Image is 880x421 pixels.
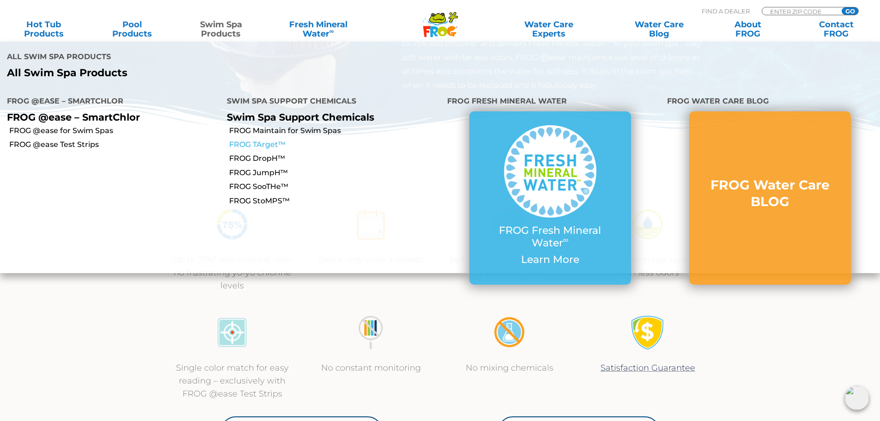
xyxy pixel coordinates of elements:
[7,93,213,111] h4: FROG @ease – SmartChlor
[492,315,527,350] img: no-mixing1
[7,67,433,79] a: All Swim Spa Products
[7,111,213,123] p: FROG @ease – SmartChlor
[98,20,167,38] a: PoolProducts
[713,20,782,38] a: AboutFROG
[229,182,440,192] a: FROG SooTHe™
[227,93,433,111] h4: Swim Spa Support Chemicals
[229,153,440,164] a: FROG DropH™
[493,20,605,38] a: Water CareExperts
[449,361,570,374] p: No mixing chemicals
[708,177,832,220] a: FROG Water Care BLOG
[631,315,665,350] img: Satisfaction Guarantee Icon
[845,386,869,410] img: openIcon
[488,125,613,270] a: FROG Fresh Mineral Water∞ Learn More
[9,126,220,136] a: FROG @ease for Swim Spas
[311,361,431,374] p: No constant monitoring
[601,363,695,373] a: Satisfaction Guarantee
[215,315,249,350] img: icon-atease-color-match
[275,20,361,38] a: Fresh MineralWater∞
[769,7,831,15] input: Zip Code Form
[488,225,613,249] p: FROG Fresh Mineral Water
[229,168,440,178] a: FROG JumpH™
[187,20,255,38] a: Swim SpaProducts
[447,93,653,111] h4: FROG Fresh Mineral Water
[625,20,693,38] a: Water CareBlog
[353,315,388,350] img: no-constant-monitoring1
[7,49,433,67] h4: All Swim Spa Products
[229,126,440,136] a: FROG Maintain for Swim Spas
[667,93,873,111] h4: FROG Water Care BLOG
[563,235,569,244] sup: ∞
[229,196,440,206] a: FROG StoMPS™
[229,140,440,150] a: FROG TArget™
[172,361,292,400] p: Single color match for easy reading – exclusively with FROG @ease Test Strips
[702,7,750,15] p: Find A Dealer
[227,111,374,123] a: Swim Spa Support Chemicals
[802,20,871,38] a: ContactFROG
[488,254,613,266] p: Learn More
[9,140,220,150] a: FROG @ease Test Strips
[708,177,832,210] h3: FROG Water Care BLOG
[329,27,334,35] sup: ∞
[842,7,858,15] input: GO
[9,20,78,38] a: Hot TubProducts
